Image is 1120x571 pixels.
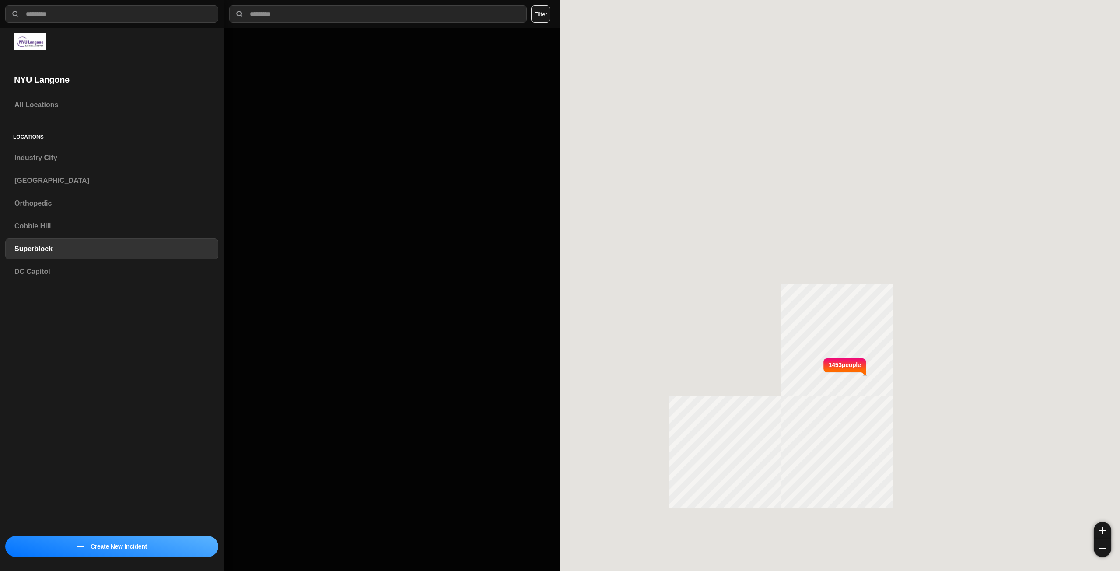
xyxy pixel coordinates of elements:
[5,238,218,259] a: Superblock
[14,100,209,110] h3: All Locations
[14,33,46,50] img: logo
[5,95,218,116] a: All Locations
[5,193,218,214] a: Orthopedic
[235,10,244,18] img: search
[861,357,868,376] img: notch
[14,198,209,209] h3: Orthopedic
[14,175,209,186] h3: [GEOGRAPHIC_DATA]
[14,74,210,86] h2: NYU Langone
[14,221,209,231] h3: Cobble Hill
[11,10,20,18] img: search
[77,543,84,550] img: icon
[5,261,218,282] a: DC Capitol
[14,244,209,254] h3: Superblock
[1094,522,1111,539] button: zoom-in
[5,147,218,168] a: Industry City
[91,542,147,551] p: Create New Incident
[14,266,209,277] h3: DC Capitol
[822,357,829,376] img: notch
[829,361,861,380] p: 1453 people
[5,170,218,191] a: [GEOGRAPHIC_DATA]
[5,123,218,147] h5: Locations
[5,216,218,237] a: Cobble Hill
[14,153,209,163] h3: Industry City
[1099,545,1106,552] img: zoom-out
[1094,539,1111,557] button: zoom-out
[1099,527,1106,534] img: zoom-in
[531,5,550,23] button: Filter
[5,536,218,557] button: iconCreate New Incident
